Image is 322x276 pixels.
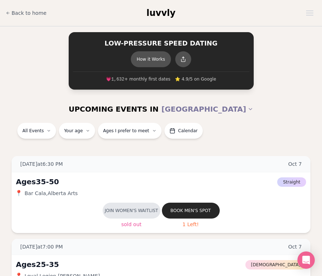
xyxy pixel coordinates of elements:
button: [GEOGRAPHIC_DATA] [162,101,253,117]
button: Your age [59,123,95,139]
div: Ages 25-35 [16,259,59,269]
span: Oct 7 [288,243,302,250]
span: 📍 [16,190,22,196]
button: Book men's spot [162,203,220,219]
span: Calendar [178,128,198,134]
span: [DATE] at 6:30 PM [20,160,63,168]
span: All Events [22,128,44,134]
button: How it Works [131,51,171,67]
button: Ages I prefer to meet [98,123,162,139]
span: [DATE] at 7:00 PM [20,243,63,250]
span: UPCOMING EVENTS IN [69,104,159,114]
div: Open Intercom Messenger [297,251,315,269]
span: Bar Cala , Alberta Arts [25,190,78,197]
span: 1,632 [111,77,124,82]
span: Your age [64,128,83,134]
span: luvvly [146,8,175,18]
h2: LOW-PRESSURE SPEED DATING [73,39,249,48]
span: 💗 + monthly first dates [106,76,171,82]
a: Back to home [6,6,47,20]
button: Calendar [164,123,203,139]
span: 1 Left! [183,221,199,227]
span: Sold Out [121,221,141,227]
button: All Events [17,123,56,139]
span: Back to home [12,9,47,17]
button: Join women's waitlist [103,203,160,219]
button: Open menu [303,8,316,18]
span: ⭐ 4.9/5 on Google [175,76,216,82]
span: [DEMOGRAPHIC_DATA] [245,260,306,269]
span: Ages I prefer to meet [103,128,149,134]
span: Oct 7 [288,160,302,168]
span: Straight [277,177,306,187]
div: Ages 35-50 [16,177,59,187]
a: luvvly [146,7,175,19]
